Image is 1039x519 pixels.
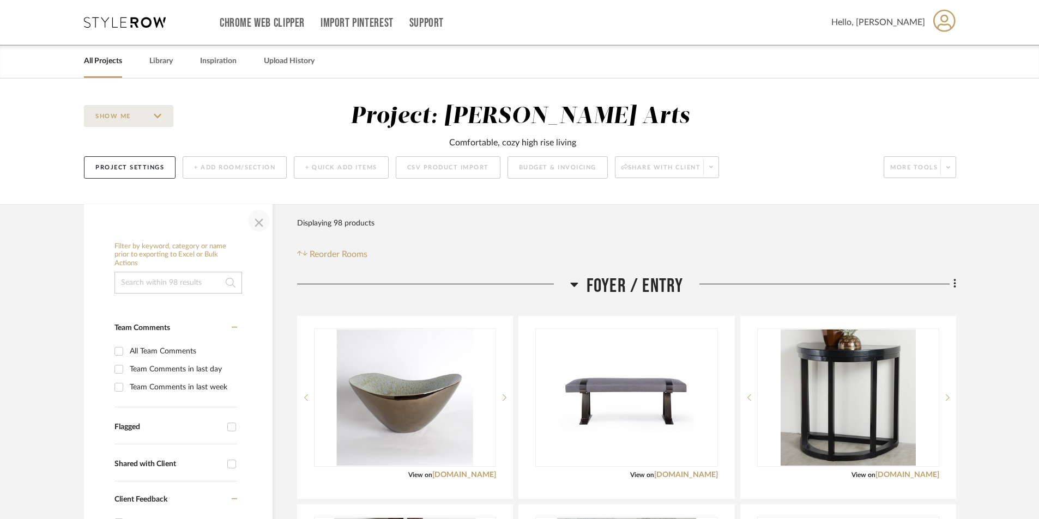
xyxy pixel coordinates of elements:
button: + Add Room/Section [183,156,287,179]
img: Martas Bowl -Bronze Reactive Blue [337,329,473,466]
span: Team Comments [114,324,170,332]
button: Project Settings [84,156,176,179]
a: All Projects [84,54,122,69]
div: Flagged [114,423,222,432]
a: Support [409,19,444,28]
span: View on [630,472,654,478]
button: + Quick Add Items [294,156,389,179]
a: Import Pinterest [321,19,394,28]
span: View on [851,472,875,478]
a: Inspiration [200,54,237,69]
div: Comfortable, cozy high rise living [449,136,576,149]
button: CSV Product Import [396,156,500,179]
span: More tools [890,163,938,180]
a: Library [149,54,173,69]
a: [DOMAIN_NAME] [875,471,939,479]
span: View on [408,472,432,478]
div: All Team Comments [130,343,234,360]
button: Budget & Invoicing [508,156,608,179]
button: Share with client [615,156,720,178]
div: Team Comments in last week [130,378,234,396]
input: Search within 98 results [114,272,242,294]
a: [DOMAIN_NAME] [432,471,496,479]
span: Hello, [PERSON_NAME] [831,16,925,29]
div: Team Comments in last day [130,361,234,378]
span: Share with client [621,163,701,180]
span: Reorder Rooms [310,248,367,261]
span: Client Feedback [114,496,167,503]
a: Upload History [264,54,315,69]
h6: Filter by keyword, category or name prior to exporting to Excel or Bulk Actions [114,242,242,268]
a: Chrome Web Clipper [220,19,305,28]
a: [DOMAIN_NAME] [654,471,718,479]
div: Displaying 98 products [297,212,374,234]
span: Foyer / Entry [587,274,684,298]
div: 0 [315,329,496,466]
button: More tools [884,156,956,178]
button: Reorder Rooms [297,248,367,261]
div: Project: [PERSON_NAME] Arts [351,105,690,128]
button: Close [248,210,270,231]
div: Shared with Client [114,460,222,469]
img: Half Round Table [781,329,916,466]
img: Aries Bench [558,329,694,466]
